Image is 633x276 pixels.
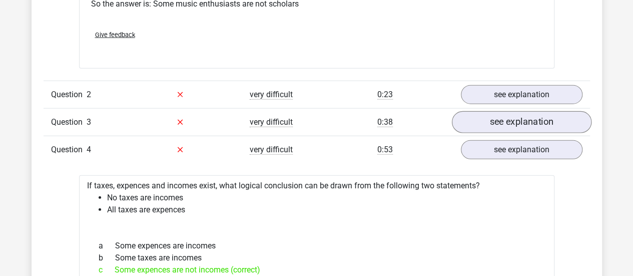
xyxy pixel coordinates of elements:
[99,252,115,264] span: b
[99,240,115,252] span: a
[451,111,591,133] a: see explanation
[87,145,91,154] span: 4
[461,140,582,159] a: see explanation
[95,31,135,39] span: Give feedback
[51,89,87,101] span: Question
[91,252,542,264] div: Some taxes are incomes
[377,117,393,127] span: 0:38
[377,90,393,100] span: 0:23
[461,85,582,104] a: see explanation
[99,264,115,276] span: c
[87,117,91,127] span: 3
[250,117,293,127] span: very difficult
[91,264,542,276] div: Some expences are not incomes (correct)
[250,90,293,100] span: very difficult
[107,192,546,204] li: No taxes are incomes
[377,145,393,155] span: 0:53
[107,204,546,216] li: All taxes are expences
[91,240,542,252] div: Some expences are incomes
[51,116,87,128] span: Question
[87,90,91,99] span: 2
[250,145,293,155] span: very difficult
[51,144,87,156] span: Question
